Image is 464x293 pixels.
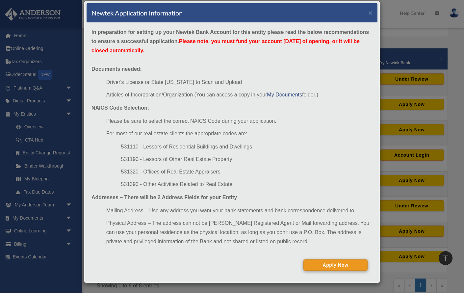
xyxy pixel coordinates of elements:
[121,167,373,176] li: 531320 - Offices of Real Estate Appraisers
[106,90,373,99] li: Articles of Incorporation/Organization (You can access a copy in your folder.)
[106,78,373,87] li: Driver's License or State [US_STATE] to Scan and Upload
[91,29,369,53] strong: In preparation for setting up your Newtek Bank Account for this entity please read the below reco...
[121,155,373,164] li: 531190 - Lessors of Other Real Estate Property
[91,8,183,17] h4: Newtek Application Information
[303,259,368,271] button: Apply Now
[267,92,302,97] a: My Documents
[106,129,373,138] li: For most of our real estate clients the appropriate codes are:
[121,142,373,151] li: 531110 - Lessors of Residential Buildings and Dwellings
[91,195,237,200] strong: Addresses – There will be 2 Address Fields for your Entity
[106,117,373,126] li: Please be sure to select the correct NAICS Code during your application.
[106,219,373,246] li: Physical Address – The address can not be [PERSON_NAME] Registered Agent or Mail forwarding addre...
[368,9,373,16] button: ×
[91,39,360,53] span: Please note, you must fund your account [DATE] of opening, or it will be closed automatically.
[121,180,373,189] li: 531390 - Other Activities Related to Real Estate
[106,206,373,215] li: Mailing Address – Use any address you want your bank statements and bank correspondence delivered...
[91,105,149,111] strong: NAICS Code Selection:
[91,66,142,72] strong: Documents needed:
